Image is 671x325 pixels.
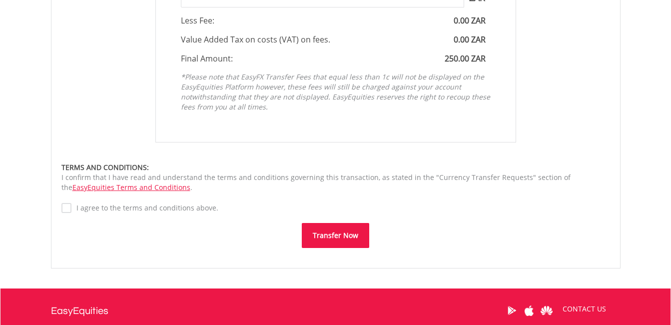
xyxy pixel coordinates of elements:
span: 0.00 ZAR [454,34,486,45]
div: TERMS AND CONDITIONS: [61,162,610,172]
button: Transfer Now [302,223,369,248]
span: 0.00 ZAR [454,15,486,26]
em: *Please note that EasyFX Transfer Fees that equal less than 1c will not be displayed on the EasyE... [181,72,490,111]
label: I agree to the terms and conditions above. [71,203,218,213]
a: CONTACT US [556,295,613,323]
span: Less Fee: [181,15,214,26]
span: Final Amount: [181,53,233,64]
a: EasyEquities Terms and Conditions [72,182,190,192]
div: I confirm that I have read and understand the terms and conditions governing this transaction, as... [61,162,610,192]
span: Value Added Tax on costs (VAT) on fees. [181,34,330,45]
span: 250.00 ZAR [445,53,486,64]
